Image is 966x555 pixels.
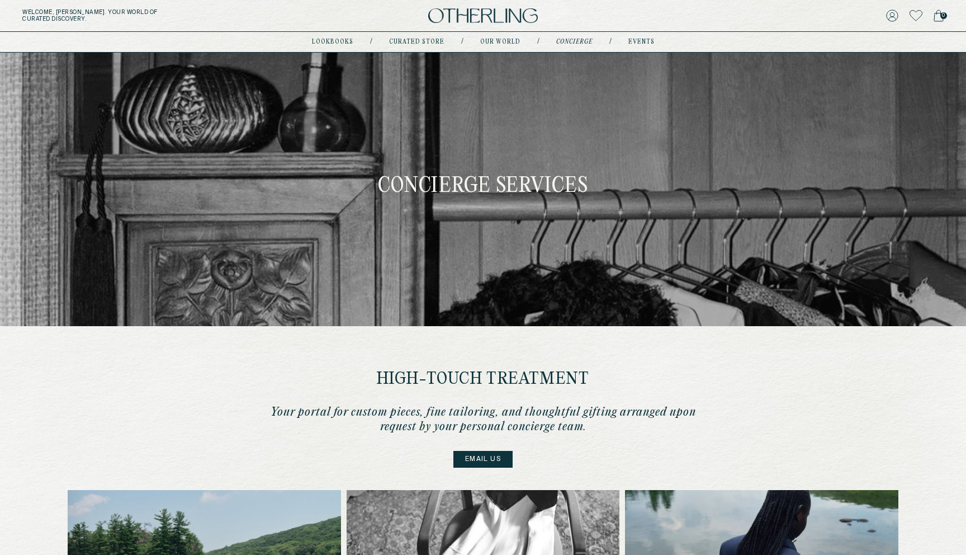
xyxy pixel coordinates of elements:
[609,37,612,46] div: /
[556,39,593,45] a: concierge
[22,9,299,22] h5: Welcome, [PERSON_NAME] . Your world of curated discovery.
[370,37,372,46] div: /
[265,405,701,434] p: Your portal for custom pieces, fine tailoring, and thoughtful gifting arranged upon request by yo...
[312,39,353,45] a: lookbooks
[389,39,444,45] a: Curated store
[940,12,947,19] span: 0
[265,371,701,388] h2: high-touch treatment
[934,8,944,23] a: 0
[378,176,589,197] h1: Concierge services
[628,39,655,45] a: events
[453,451,513,468] a: Email us
[461,37,463,46] div: /
[537,37,539,46] div: /
[428,8,538,23] img: logo
[480,39,520,45] a: Our world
